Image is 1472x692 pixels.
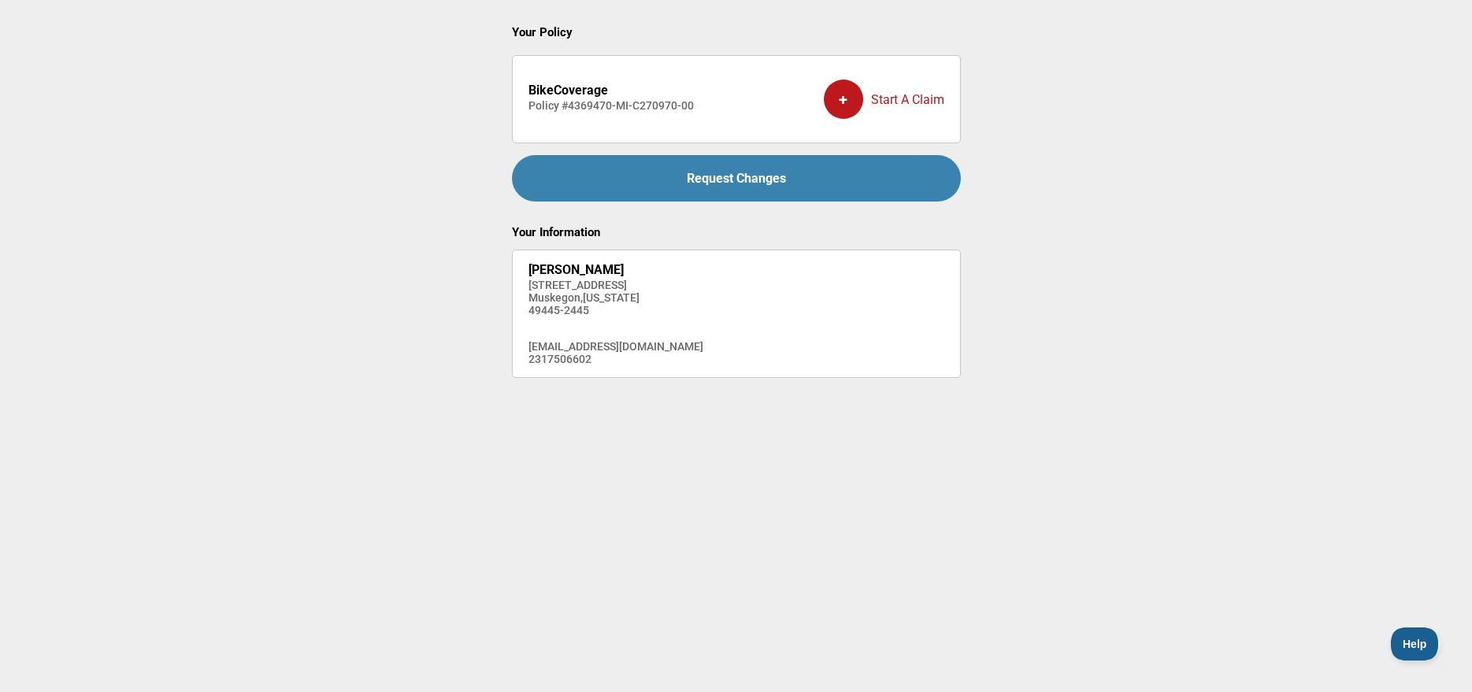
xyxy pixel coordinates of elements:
[824,68,944,131] div: Start A Claim
[528,353,703,365] h4: 2317506602
[824,68,944,131] a: +Start A Claim
[512,25,961,39] h2: Your Policy
[824,80,863,119] div: +
[512,155,961,202] a: Request Changes
[528,99,694,112] h4: Policy # 4369470-MI-C270970-00
[1391,627,1440,661] iframe: Toggle Customer Support
[528,279,703,291] h4: [STREET_ADDRESS]
[528,291,703,304] h4: Muskegon , [US_STATE]
[528,83,608,98] strong: BikeCoverage
[528,262,624,277] strong: [PERSON_NAME]
[528,304,703,316] h4: 49445-2445
[528,340,703,353] h4: [EMAIL_ADDRESS][DOMAIN_NAME]
[512,225,961,239] h2: Your Information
